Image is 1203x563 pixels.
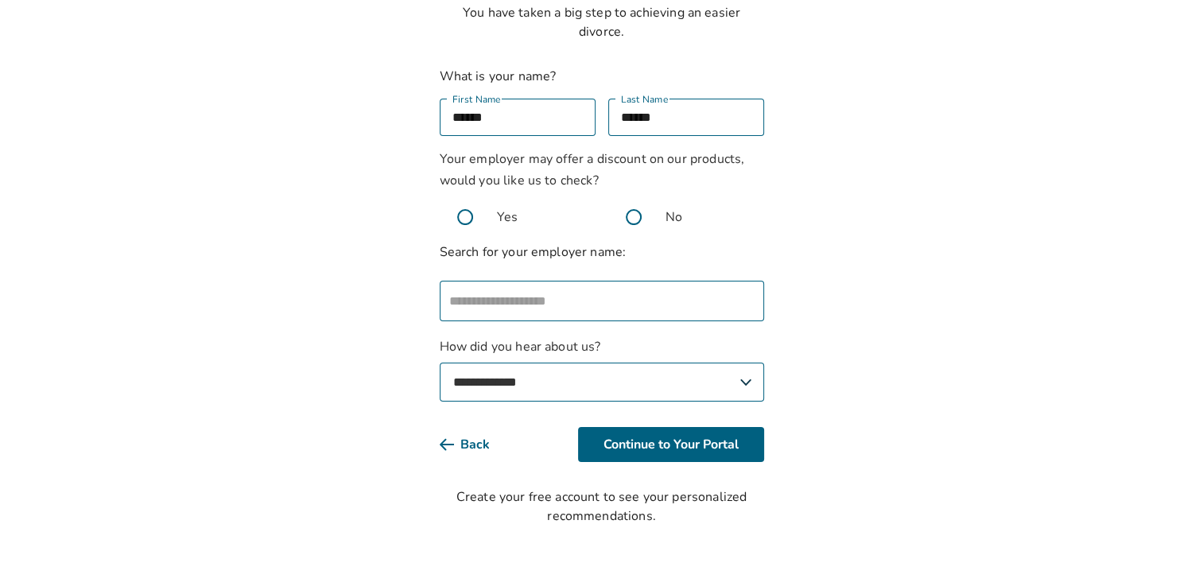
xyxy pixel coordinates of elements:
iframe: Chat Widget [1123,487,1203,563]
p: You have taken a big step to achieving an easier divorce. [440,3,764,41]
label: Search for your employer name: [440,243,627,261]
button: Back [440,427,515,462]
select: How did you hear about us? [440,363,764,402]
label: Last Name [621,91,669,107]
button: Continue to Your Portal [578,427,764,462]
label: How did you hear about us? [440,337,764,402]
span: Yes [497,208,518,227]
span: Your employer may offer a discount on our products, would you like us to check? [440,150,745,189]
label: First Name [452,91,501,107]
label: What is your name? [440,68,557,85]
span: No [666,208,682,227]
div: Create your free account to see your personalized recommendations. [440,487,764,526]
